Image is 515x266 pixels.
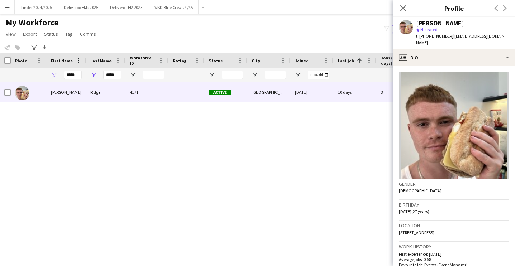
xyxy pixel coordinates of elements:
button: Everyone9,766 [392,25,428,34]
span: [DEMOGRAPHIC_DATA] [399,188,441,193]
button: Deliveroo EMs 2025 [58,0,104,14]
div: Ridge [86,82,126,102]
button: Open Filter Menu [130,72,136,78]
span: My Workforce [6,17,58,28]
span: t. [PHONE_NUMBER] [416,33,453,39]
span: Status [209,58,223,63]
a: View [3,29,19,39]
span: Status [44,31,58,37]
a: Comms [77,29,99,39]
div: Bio [393,49,515,66]
span: Rating [173,58,186,63]
span: [STREET_ADDRESS] [399,230,434,235]
p: Average jobs: 0.68 [399,257,509,262]
img: James Ridge [15,86,29,100]
span: Last job [338,58,354,63]
span: First Name [51,58,73,63]
div: 3 [377,82,423,102]
button: Open Filter Menu [252,72,258,78]
div: 10 days [334,82,377,102]
h3: Profile [393,4,515,13]
a: Status [41,29,61,39]
input: Last Name Filter Input [103,71,121,79]
button: Deliveroo H2 2025 [104,0,148,14]
button: Tinder 2024/2025 [15,0,58,14]
span: Photo [15,58,27,63]
app-action-btn: Advanced filters [30,43,38,52]
input: Workforce ID Filter Input [143,71,164,79]
p: First experience: [DATE] [399,251,509,257]
div: [GEOGRAPHIC_DATA] [247,82,290,102]
input: City Filter Input [265,71,286,79]
span: Tag [65,31,73,37]
div: 4171 [126,82,169,102]
button: Open Filter Menu [90,72,97,78]
h3: Gender [399,181,509,187]
div: [PERSON_NAME] [416,20,464,26]
h3: Work history [399,243,509,250]
div: [DATE] [290,82,334,102]
span: City [252,58,260,63]
span: Workforce ID [130,55,156,66]
span: Active [209,90,231,95]
h3: Location [399,222,509,229]
h3: Birthday [399,202,509,208]
img: Crew avatar or photo [399,72,509,179]
span: Not rated [420,27,438,32]
input: Joined Filter Input [308,71,329,79]
span: Last Name [90,58,112,63]
span: | [EMAIL_ADDRESS][DOMAIN_NAME] [416,33,507,45]
span: View [6,31,16,37]
a: Tag [62,29,76,39]
button: Open Filter Menu [209,72,215,78]
input: Status Filter Input [222,71,243,79]
input: First Name Filter Input [64,71,82,79]
button: WKD Blue Crew 24/25 [148,0,199,14]
app-action-btn: Export XLSX [40,43,49,52]
a: Export [20,29,40,39]
button: Open Filter Menu [295,72,301,78]
span: Joined [295,58,309,63]
span: Export [23,31,37,37]
span: Jobs (last 90 days) [381,55,410,66]
div: [PERSON_NAME] [47,82,86,102]
span: [DATE] (27 years) [399,209,429,214]
span: Comms [80,31,96,37]
button: Open Filter Menu [51,72,57,78]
